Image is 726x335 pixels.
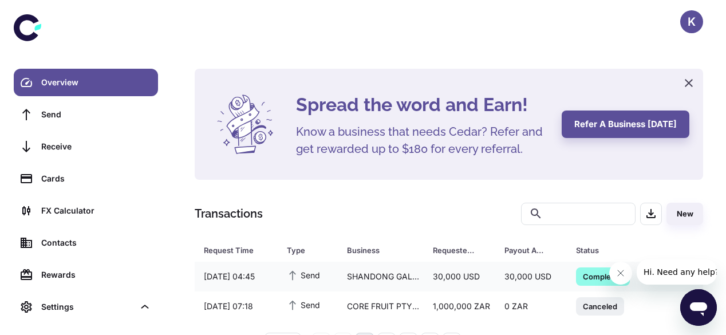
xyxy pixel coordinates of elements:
span: Status [576,242,662,258]
a: Cards [14,165,158,192]
div: FX Calculator [41,204,151,217]
a: Contacts [14,229,158,257]
div: [DATE] 07:18 [195,295,278,317]
div: Rewards [41,269,151,281]
span: Hi. Need any help? [7,8,82,17]
button: Refer a business [DATE] [562,111,689,138]
h5: Know a business that needs Cedar? Refer and get rewarded up to $180 for every referral. [296,123,548,157]
span: Payout Amount [504,242,562,258]
div: [DATE] 04:45 [195,266,278,287]
div: 30,000 USD [424,266,495,287]
iframe: Close message [609,262,632,285]
span: Request Time [204,242,273,258]
div: Type [287,242,318,258]
div: Send [41,108,151,121]
a: Receive [14,133,158,160]
div: 1,000,000 ZAR [424,295,495,317]
span: Completed [576,270,630,282]
a: Rewards [14,261,158,289]
span: Canceled [576,300,624,312]
h1: Transactions [195,205,263,222]
div: Settings [14,293,158,321]
a: Overview [14,69,158,96]
button: K [680,10,703,33]
button: New [666,203,703,225]
div: Payout Amount [504,242,547,258]
div: 30,000 USD [495,266,567,287]
div: SHANDONG GALAXY INTERNATIONAL TRADING CO.,LTD [338,266,424,287]
iframe: Message from company [637,259,717,285]
div: Receive [41,140,151,153]
div: 0 ZAR [495,295,567,317]
a: Send [14,101,158,128]
a: FX Calculator [14,197,158,224]
div: Requested Amount [433,242,476,258]
span: Type [287,242,333,258]
div: Overview [41,76,151,89]
div: Cards [41,172,151,185]
div: Status [576,242,648,258]
iframe: Button to launch messaging window [680,289,717,326]
span: Requested Amount [433,242,491,258]
div: CORE FRUIT PTY. LTD [338,295,424,317]
div: Settings [41,301,134,313]
div: Request Time [204,242,258,258]
h4: Spread the word and Earn! [296,91,548,119]
span: Send [287,298,320,311]
div: Contacts [41,237,151,249]
span: Send [287,269,320,281]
